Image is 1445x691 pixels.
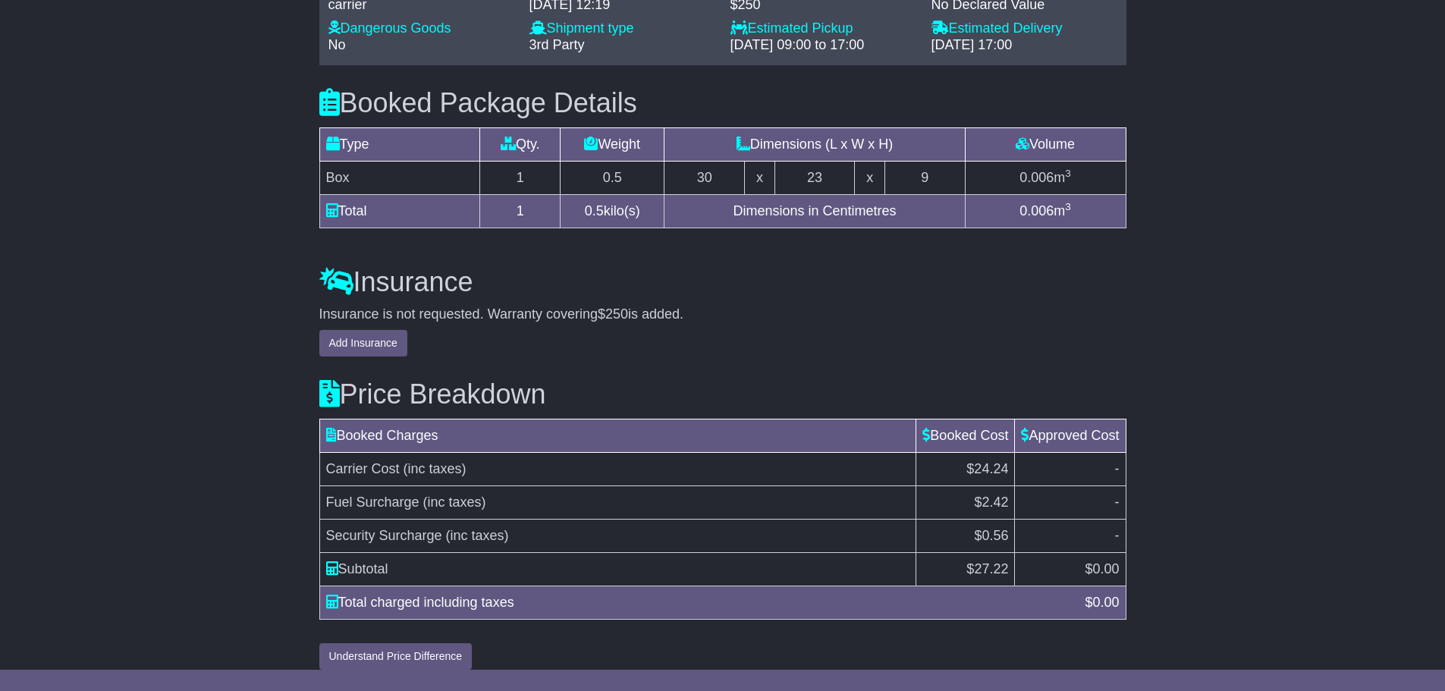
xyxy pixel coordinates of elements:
[561,162,664,195] td: 0.5
[319,643,473,670] button: Understand Price Difference
[326,461,400,476] span: Carrier Cost
[1115,495,1120,510] span: -
[319,88,1126,118] h3: Booked Package Details
[664,195,965,228] td: Dimensions in Centimetres
[1115,461,1120,476] span: -
[730,20,916,37] div: Estimated Pickup
[585,203,604,218] span: 0.5
[1015,552,1126,586] td: $
[1092,561,1119,576] span: 0.00
[319,419,916,452] td: Booked Charges
[319,330,407,356] button: Add Insurance
[730,37,916,54] div: [DATE] 09:00 to 17:00
[931,37,1117,54] div: [DATE] 17:00
[561,128,664,162] td: Weight
[974,495,1008,510] span: $2.42
[774,162,855,195] td: 23
[326,528,442,543] span: Security Surcharge
[328,20,514,37] div: Dangerous Goods
[480,195,561,228] td: 1
[1019,170,1054,185] span: 0.006
[664,162,745,195] td: 30
[965,195,1126,228] td: m
[319,592,1078,613] div: Total charged including taxes
[404,461,466,476] span: (inc taxes)
[745,162,774,195] td: x
[916,419,1015,452] td: Booked Cost
[319,267,1126,297] h3: Insurance
[319,306,1126,323] div: Insurance is not requested. Warranty covering is added.
[884,162,965,195] td: 9
[965,128,1126,162] td: Volume
[1019,203,1054,218] span: 0.006
[1065,168,1071,179] sup: 3
[561,195,664,228] td: kilo(s)
[1015,419,1126,452] td: Approved Cost
[529,37,585,52] span: 3rd Party
[319,552,916,586] td: Subtotal
[965,162,1126,195] td: m
[855,162,884,195] td: x
[326,495,419,510] span: Fuel Surcharge
[529,20,715,37] div: Shipment type
[319,128,480,162] td: Type
[598,306,628,322] span: $250
[480,128,561,162] td: Qty.
[1092,595,1119,610] span: 0.00
[916,552,1015,586] td: $
[319,162,480,195] td: Box
[319,195,480,228] td: Total
[446,528,509,543] span: (inc taxes)
[974,561,1008,576] span: 27.22
[966,461,1008,476] span: $24.24
[319,379,1126,410] h3: Price Breakdown
[480,162,561,195] td: 1
[423,495,486,510] span: (inc taxes)
[1065,201,1071,212] sup: 3
[1077,592,1126,613] div: $
[931,20,1117,37] div: Estimated Delivery
[664,128,965,162] td: Dimensions (L x W x H)
[974,528,1008,543] span: $0.56
[1115,528,1120,543] span: -
[328,37,346,52] span: No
